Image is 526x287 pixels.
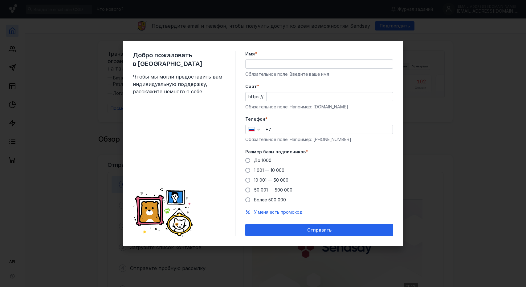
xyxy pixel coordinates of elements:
[245,51,255,57] span: Имя
[254,158,271,163] span: До 1000
[254,187,292,192] span: 50 001 — 500 000
[133,51,225,68] span: Добро пожаловать в [GEOGRAPHIC_DATA]
[245,136,393,143] div: Обязательное поле. Например: [PHONE_NUMBER]
[245,83,257,90] span: Cайт
[254,197,286,202] span: Более 500 000
[245,224,393,236] button: Отправить
[245,104,393,110] div: Обязательное поле. Например: [DOMAIN_NAME]
[245,116,265,122] span: Телефон
[254,209,303,215] span: У меня есть промокод
[133,73,225,95] span: Чтобы мы могли предоставить вам индивидуальную поддержку, расскажите немного о себе
[245,71,393,77] div: Обязательное поле. Введите ваше имя
[254,209,303,215] button: У меня есть промокод
[307,228,332,233] span: Отправить
[245,149,306,155] span: Размер базы подписчиков
[254,168,284,173] span: 1 001 — 10 000
[254,177,288,183] span: 10 001 — 50 000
